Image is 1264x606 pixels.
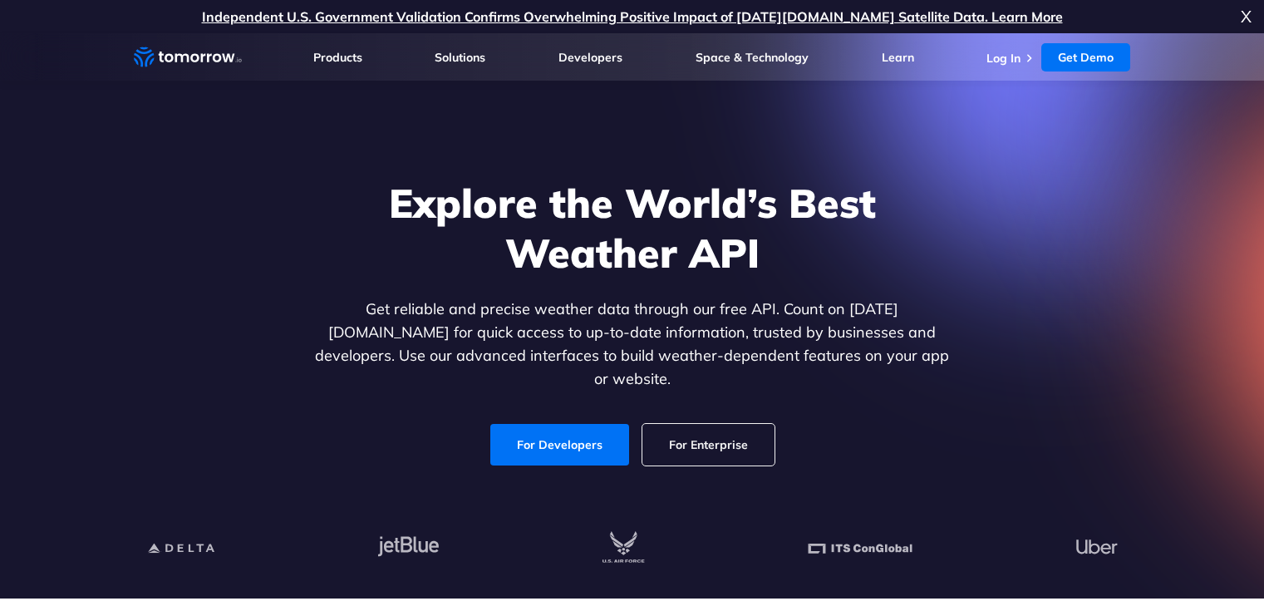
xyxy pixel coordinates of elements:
[435,50,485,65] a: Solutions
[642,424,775,466] a: For Enterprise
[202,8,1063,25] a: Independent U.S. Government Validation Confirms Overwhelming Positive Impact of [DATE][DOMAIN_NAM...
[558,50,622,65] a: Developers
[312,178,953,278] h1: Explore the World’s Best Weather API
[313,50,362,65] a: Products
[986,51,1021,66] a: Log In
[312,298,953,391] p: Get reliable and precise weather data through our free API. Count on [DATE][DOMAIN_NAME] for quic...
[134,45,242,70] a: Home link
[1041,43,1130,71] a: Get Demo
[882,50,914,65] a: Learn
[696,50,809,65] a: Space & Technology
[490,424,629,466] a: For Developers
